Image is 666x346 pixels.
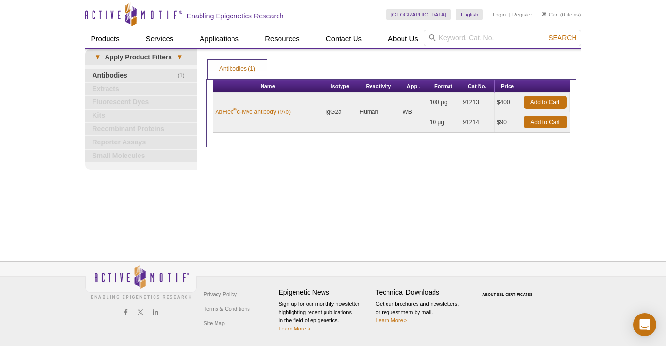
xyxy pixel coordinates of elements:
[178,69,190,82] span: (1)
[509,9,510,20] li: |
[194,30,245,48] a: Applications
[633,313,656,336] div: Open Intercom Messenger
[201,316,227,330] a: Site Map
[213,80,324,93] th: Name
[85,49,197,65] a: ▾Apply Product Filters▾
[201,287,239,301] a: Privacy Policy
[427,112,461,132] td: 10 µg
[424,30,581,46] input: Keyword, Cat. No.
[427,93,461,112] td: 100 µg
[279,288,371,297] h4: Epigenetic News
[493,11,506,18] a: Login
[357,93,401,132] td: Human
[382,30,424,48] a: About Us
[85,69,197,82] a: (1)Antibodies
[376,288,468,297] h4: Technical Downloads
[172,53,187,62] span: ▾
[85,110,197,122] a: Kits
[233,107,237,112] sup: ®
[524,96,567,109] a: Add to Cart
[482,293,533,296] a: ABOUT SSL CERTIFICATES
[427,80,461,93] th: Format
[323,80,357,93] th: Isotype
[495,93,521,112] td: $400
[85,136,197,149] a: Reporter Assays
[495,112,521,132] td: $90
[357,80,401,93] th: Reactivity
[400,93,427,132] td: WB
[512,11,532,18] a: Register
[85,123,197,136] a: Recombinant Proteins
[376,317,408,323] a: Learn More >
[85,262,197,301] img: Active Motif,
[524,116,567,128] a: Add to Cart
[542,11,559,18] a: Cart
[279,300,371,333] p: Sign up for our monthly newsletter highlighting recent publications in the field of epigenetics.
[85,150,197,162] a: Small Molecules
[140,30,180,48] a: Services
[456,9,483,20] a: English
[376,300,468,325] p: Get our brochures and newsletters, or request them by mail.
[495,80,521,93] th: Price
[400,80,427,93] th: Appl.
[90,53,105,62] span: ▾
[216,108,291,116] a: AbFlex®c-Myc antibody (rAb)
[201,301,252,316] a: Terms & Conditions
[460,93,494,112] td: 91213
[187,12,284,20] h2: Enabling Epigenetics Research
[548,34,576,42] span: Search
[473,279,545,300] table: Click to Verify - This site chose Symantec SSL for secure e-commerce and confidential communicati...
[85,83,197,95] a: Extracts
[545,33,579,42] button: Search
[542,9,581,20] li: (0 items)
[208,60,267,79] a: Antibodies (1)
[386,9,451,20] a: [GEOGRAPHIC_DATA]
[259,30,306,48] a: Resources
[279,326,311,331] a: Learn More >
[85,96,197,109] a: Fluorescent Dyes
[85,30,125,48] a: Products
[320,30,368,48] a: Contact Us
[460,80,494,93] th: Cat No.
[323,93,357,132] td: IgG2a
[460,112,494,132] td: 91214
[542,12,546,16] img: Your Cart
